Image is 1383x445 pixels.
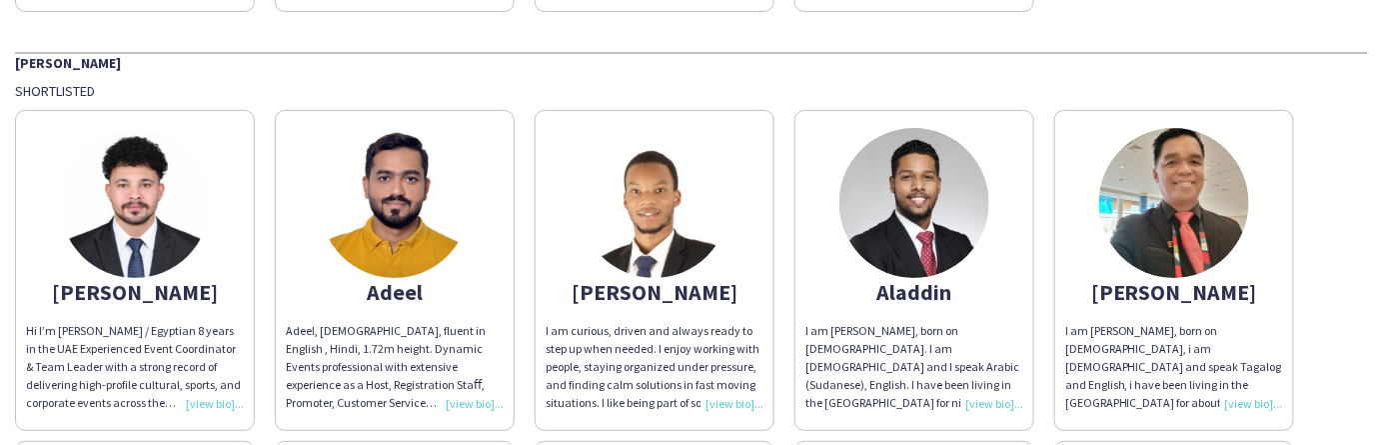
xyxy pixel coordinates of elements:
div: Adeel, [DEMOGRAPHIC_DATA], fluent in English , Hindi, 1.72m height. Dynamic Events professional w... [286,322,504,413]
div: Shortlisted [15,82,1368,100]
img: thumb-650b3ed19714f.jpg [320,128,470,278]
div: Adeel [286,283,504,301]
img: thumb-c82f3a9b-54aa-40ca-814d-6218550327a4.jpg [1099,128,1249,278]
div: Hi I’m [PERSON_NAME] / Egyptian 8 years in the UAE Experienced Event Coordinator & Team Leader wi... [26,322,244,413]
div: [PERSON_NAME] [546,283,763,301]
div: I am [PERSON_NAME], born on [DEMOGRAPHIC_DATA], i am [DEMOGRAPHIC_DATA] and speak Tagalog and Eng... [1065,322,1283,413]
div: [PERSON_NAME] [1065,283,1283,301]
div: [PERSON_NAME] [26,283,244,301]
div: [PERSON_NAME] [15,52,1368,72]
img: thumb-687939ee1cde5.jpeg [580,128,729,278]
div: I am [PERSON_NAME], born on [DEMOGRAPHIC_DATA]. I am [DEMOGRAPHIC_DATA] and I speak Arabic (Sudan... [805,322,1023,413]
div: Aladdin [805,283,1023,301]
div: I am curious, driven and always ready to step up when needed. I enjoy working with people, stayin... [546,322,763,413]
img: thumb-67d642901d33e.jpg [839,128,989,278]
img: thumb-684b5b834749a.jpg [60,128,210,278]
